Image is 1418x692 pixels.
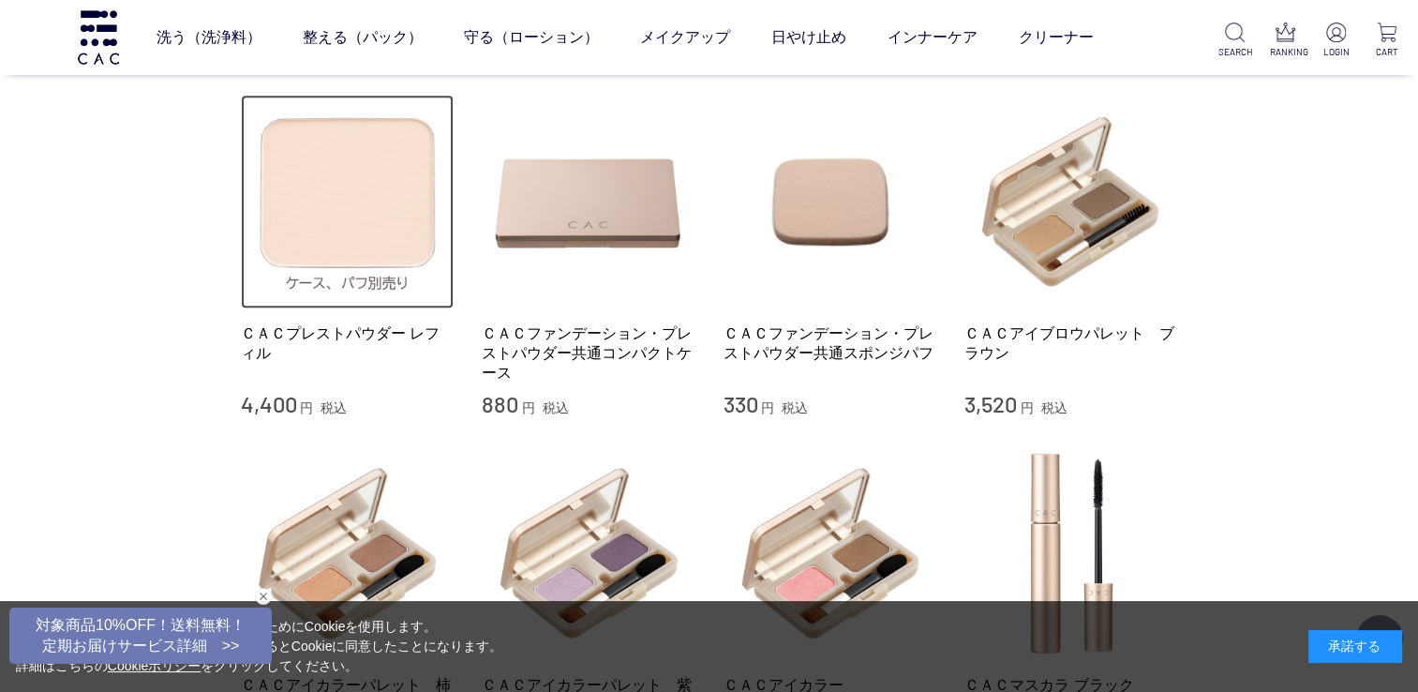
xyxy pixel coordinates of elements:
img: ＣＡＣファンデーション・プレストパウダー共通スポンジパフ [724,95,937,308]
img: ＣＡＣマスカラ ブラック [964,446,1178,660]
span: 880 [482,390,518,417]
a: 洗う（洗浄料） [156,11,261,64]
a: LOGIN [1320,23,1352,59]
span: 円 [300,400,313,415]
span: 税込 [782,400,808,415]
span: 円 [761,400,774,415]
span: 円 [522,400,535,415]
img: ＣＡＣアイカラーパレット 柿渋（かきしぶ） [241,446,455,660]
span: 税込 [543,400,569,415]
span: 4,400 [241,390,297,417]
img: ＣＡＣファンデーション・プレストパウダー共通コンパクトケース [482,95,695,308]
a: SEARCH [1218,23,1251,59]
p: LOGIN [1320,45,1352,59]
a: ＣＡＣプレストパウダー レフィル [241,323,455,364]
a: 日やけ止め [770,11,845,64]
a: CART [1370,23,1403,59]
a: 整える（パック） [302,11,422,64]
img: logo [75,10,122,64]
a: RANKING [1269,23,1302,59]
a: 守る（ローション） [463,11,598,64]
a: ＣＡＣアイブロウパレット ブラウン [964,323,1178,364]
span: 税込 [1041,400,1067,415]
a: メイクアップ [639,11,729,64]
img: ＣＡＣアイカラーパレット 紫陽花（あじさい） [482,446,695,660]
p: SEARCH [1218,45,1251,59]
span: 円 [1021,400,1034,415]
img: ＣＡＣアイブロウパレット ブラウン [964,95,1178,308]
span: 3,520 [964,390,1017,417]
a: クリーナー [1018,11,1093,64]
a: ＣＡＣファンデーション・プレストパウダー共通コンパクトケース [482,323,695,384]
div: 承諾する [1308,630,1402,663]
a: ＣＡＣファンデーション・プレストパウダー共通スポンジパフ [724,323,937,364]
img: ＣＡＣプレストパウダー レフィル [241,95,455,308]
span: 330 [724,390,758,417]
p: CART [1370,45,1403,59]
span: 税込 [321,400,347,415]
a: インナーケア [887,11,977,64]
img: ＣＡＣアイカラーパレット 八重桜（やえざくら） [724,446,937,660]
p: RANKING [1269,45,1302,59]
